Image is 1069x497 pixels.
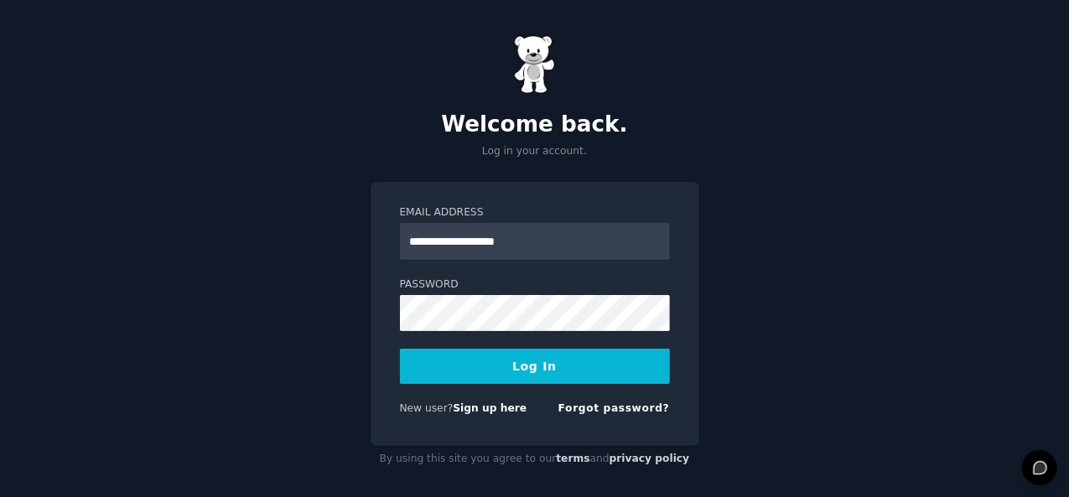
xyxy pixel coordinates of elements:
[400,349,670,384] button: Log In
[371,111,699,138] h2: Welcome back.
[400,205,670,220] label: Email Address
[400,277,670,293] label: Password
[556,453,589,464] a: terms
[371,446,699,473] div: By using this site you agree to our and
[558,402,670,414] a: Forgot password?
[453,402,527,414] a: Sign up here
[514,35,556,94] img: Gummy Bear
[610,453,690,464] a: privacy policy
[400,402,454,414] span: New user?
[371,144,699,159] p: Log in your account.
